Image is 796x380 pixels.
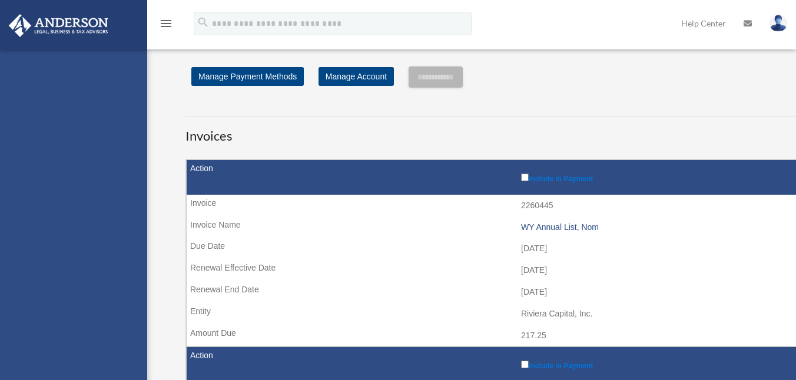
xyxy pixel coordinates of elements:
a: menu [159,21,173,31]
img: User Pic [770,15,787,32]
input: Include in Payment [521,361,529,368]
img: Anderson Advisors Platinum Portal [5,14,112,37]
a: Manage Payment Methods [191,67,304,86]
i: menu [159,16,173,31]
i: search [197,16,210,29]
a: Manage Account [319,67,394,86]
input: Include in Payment [521,174,529,181]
